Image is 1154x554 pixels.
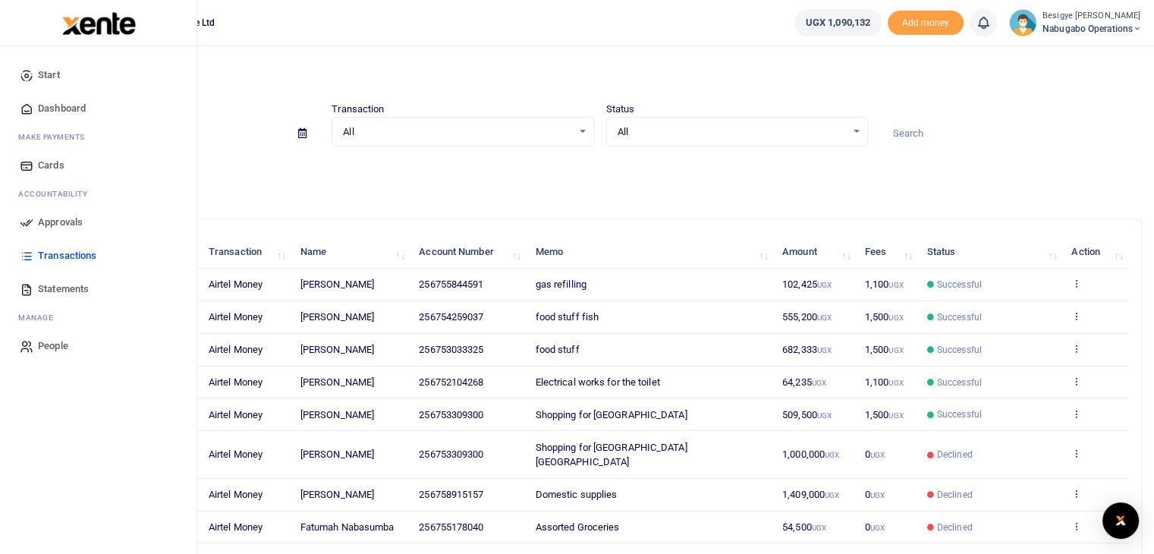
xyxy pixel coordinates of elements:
[825,491,839,499] small: UGX
[200,236,292,269] th: Transaction: activate to sort column ascending
[870,524,885,532] small: UGX
[865,449,885,460] span: 0
[937,521,973,534] span: Declined
[12,149,184,182] a: Cards
[62,12,136,35] img: logo-large
[918,236,1063,269] th: Status: activate to sort column ascending
[38,68,60,83] span: Start
[536,279,586,290] span: gas refilling
[26,131,85,143] span: ake Payments
[857,236,919,269] th: Fees: activate to sort column ascending
[618,124,846,140] span: All
[12,58,184,92] a: Start
[38,158,64,173] span: Cards
[12,272,184,306] a: Statements
[825,451,839,459] small: UGX
[865,376,904,388] span: 1,100
[209,376,263,388] span: Airtel Money
[419,489,483,500] span: 256758915157
[419,521,483,533] span: 256755178040
[58,165,1142,181] p: Download
[812,379,826,387] small: UGX
[12,329,184,363] a: People
[300,409,374,420] span: [PERSON_NAME]
[1042,22,1142,36] span: Nabugabo operations
[536,311,599,323] span: food stuff fish
[12,92,184,125] a: Dashboard
[536,376,660,388] span: Electrical works for the toilet
[300,279,374,290] span: [PERSON_NAME]
[419,376,483,388] span: 256752104268
[1063,236,1129,269] th: Action: activate to sort column ascending
[888,16,964,27] a: Add money
[606,102,635,117] label: Status
[888,11,964,36] li: Toup your wallet
[817,313,832,322] small: UGX
[419,449,483,460] span: 256753309300
[12,239,184,272] a: Transactions
[817,411,832,420] small: UGX
[870,451,885,459] small: UGX
[332,102,384,117] label: Transaction
[870,491,885,499] small: UGX
[888,346,903,354] small: UGX
[38,215,83,230] span: Approvals
[38,248,96,263] span: Transactions
[300,376,374,388] span: [PERSON_NAME]
[58,65,1142,82] h4: Transactions
[343,124,571,140] span: All
[536,409,687,420] span: Shopping for [GEOGRAPHIC_DATA]
[527,236,773,269] th: Memo: activate to sort column ascending
[536,489,618,500] span: Domestic supplies
[937,408,982,421] span: Successful
[410,236,527,269] th: Account Number: activate to sort column ascending
[536,344,580,355] span: food stuff
[865,344,904,355] span: 1,500
[209,489,263,500] span: Airtel Money
[865,521,885,533] span: 0
[888,11,964,36] span: Add money
[300,449,374,460] span: [PERSON_NAME]
[937,310,982,324] span: Successful
[782,521,826,533] span: 54,500
[419,409,483,420] span: 256753309300
[419,279,483,290] span: 256755844591
[209,344,263,355] span: Airtel Money
[806,15,870,30] span: UGX 1,090,132
[812,524,826,532] small: UGX
[26,312,54,323] span: anage
[865,311,904,323] span: 1,500
[209,409,263,420] span: Airtel Money
[300,521,395,533] span: Fatumah Nabasumba
[782,409,832,420] span: 509,500
[937,488,973,502] span: Declined
[888,411,903,420] small: UGX
[300,344,374,355] span: [PERSON_NAME]
[782,489,839,500] span: 1,409,000
[300,489,374,500] span: [PERSON_NAME]
[38,338,68,354] span: People
[419,311,483,323] span: 256754259037
[782,344,832,355] span: 682,333
[888,281,903,289] small: UGX
[38,282,89,297] span: Statements
[788,9,888,36] li: Wallet ballance
[536,521,620,533] span: Assorted Groceries
[888,379,903,387] small: UGX
[12,206,184,239] a: Approvals
[888,313,903,322] small: UGX
[419,344,483,355] span: 256753033325
[865,489,885,500] span: 0
[782,449,839,460] span: 1,000,000
[1009,9,1142,36] a: profile-user Besigye [PERSON_NAME] Nabugabo operations
[1042,10,1142,23] small: Besigye [PERSON_NAME]
[12,182,184,206] li: Ac
[1102,502,1139,539] div: Open Intercom Messenger
[209,279,263,290] span: Airtel Money
[12,125,184,149] li: M
[937,376,982,389] span: Successful
[209,449,263,460] span: Airtel Money
[61,17,136,28] a: logo-small logo-large logo-large
[300,311,374,323] span: [PERSON_NAME]
[937,448,973,461] span: Declined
